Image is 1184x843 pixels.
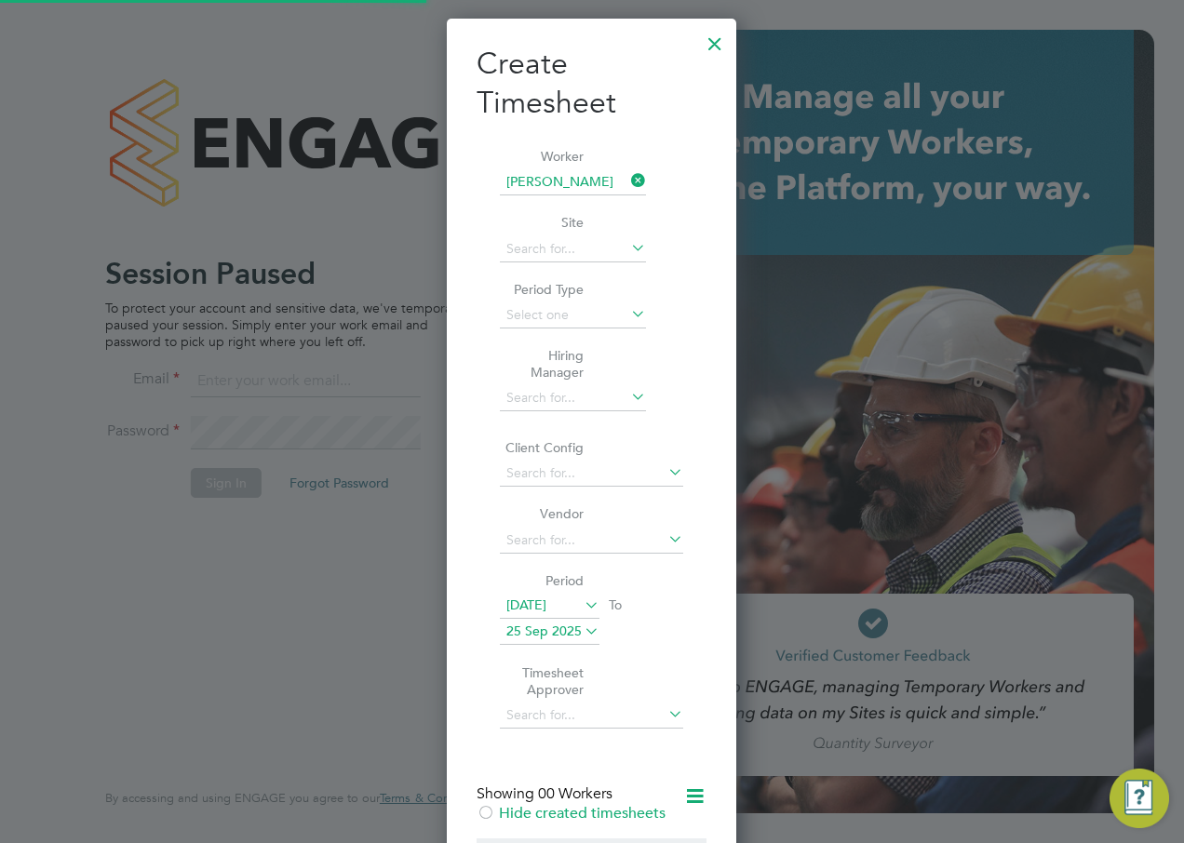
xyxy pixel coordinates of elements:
[500,385,646,411] input: Search for...
[500,302,646,328] input: Select one
[500,169,646,195] input: Search for...
[477,45,706,122] h2: Create Timesheet
[500,439,584,456] label: Client Config
[500,148,584,165] label: Worker
[1110,769,1169,828] button: Engage Resource Center
[538,784,612,803] span: 00 Workers
[506,622,582,639] span: 25 Sep 2025
[500,702,683,729] input: Search for...
[500,214,584,231] label: Site
[500,528,683,554] input: Search for...
[506,596,546,613] span: [DATE]
[500,347,584,381] label: Hiring Manager
[500,505,584,522] label: Vendor
[500,572,584,589] label: Period
[477,784,616,804] div: Showing
[500,664,584,698] label: Timesheet Approver
[500,236,646,262] input: Search for...
[500,281,584,298] label: Period Type
[603,593,627,617] span: To
[500,461,683,487] input: Search for...
[477,804,666,823] label: Hide created timesheets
